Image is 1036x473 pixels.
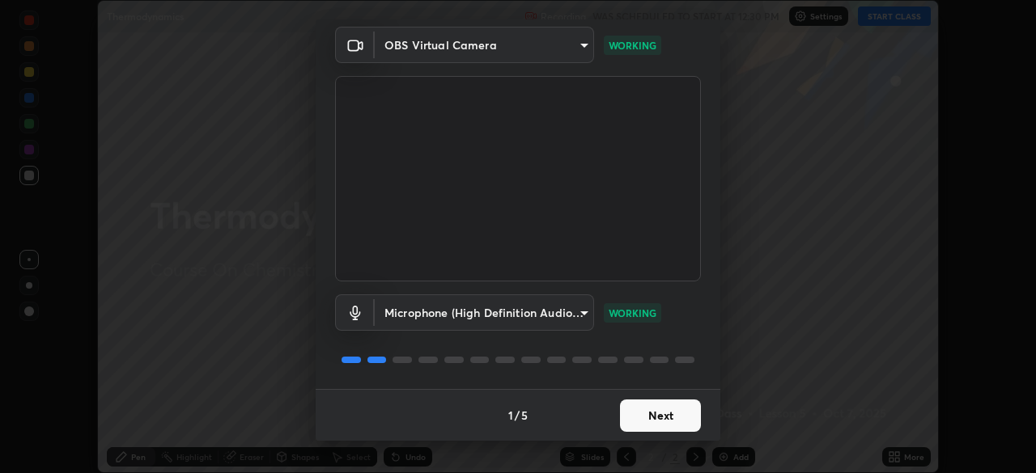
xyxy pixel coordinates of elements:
div: OBS Virtual Camera [375,27,594,63]
p: WORKING [609,306,656,320]
h4: / [515,407,520,424]
button: Next [620,399,701,432]
h4: 5 [521,407,528,424]
p: WORKING [609,38,656,53]
div: OBS Virtual Camera [375,294,594,331]
h4: 1 [508,407,513,424]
